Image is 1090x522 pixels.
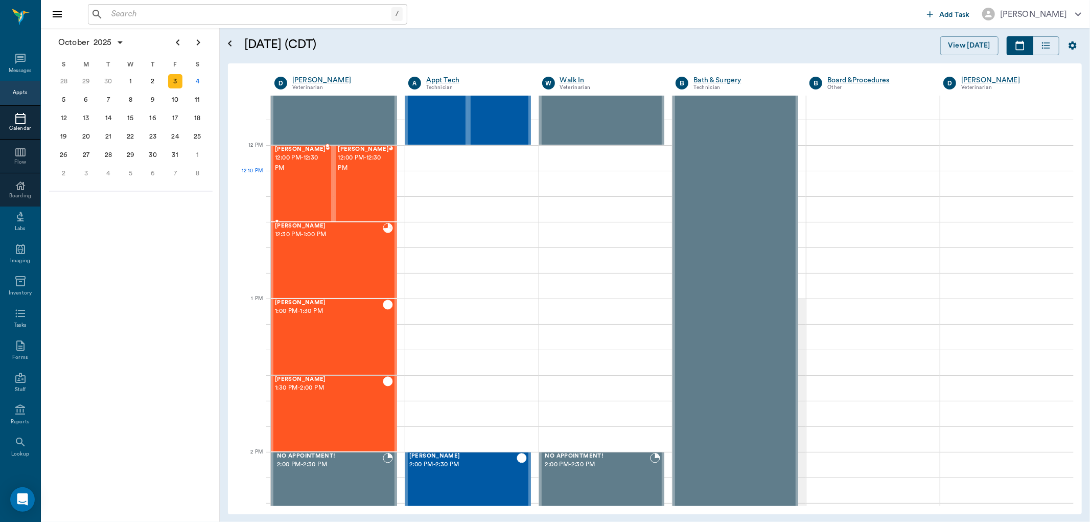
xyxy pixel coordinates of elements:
[188,32,208,53] button: Next page
[168,148,182,162] div: Friday, October 31, 2025
[146,148,160,162] div: Thursday, October 30, 2025
[57,148,71,162] div: Sunday, October 26, 2025
[1000,8,1067,20] div: [PERSON_NAME]
[56,35,91,50] span: October
[168,93,182,107] div: Friday, October 10, 2025
[101,93,115,107] div: Tuesday, October 7, 2025
[190,129,204,144] div: Saturday, October 25, 2025
[79,93,93,107] div: Monday, October 6, 2025
[75,57,98,72] div: M
[405,69,468,145] div: CHECKED_OUT, 11:30 AM - 12:00 PM
[560,83,661,92] div: Veterinarian
[545,460,651,470] span: 2:00 PM - 2:30 PM
[53,57,75,72] div: S
[271,299,397,375] div: CHECKED_OUT, 1:00 PM - 1:30 PM
[545,453,651,460] span: NO APPOINTMENT!
[827,83,928,92] div: Other
[146,111,160,125] div: Thursday, October 16, 2025
[190,93,204,107] div: Saturday, October 11, 2025
[961,75,1062,85] a: [PERSON_NAME]
[560,75,661,85] a: Walk In
[408,77,421,89] div: A
[338,153,389,173] span: 12:00 PM - 12:30 PM
[190,74,204,88] div: Today, Saturday, October 4, 2025
[53,32,129,53] button: October2025
[168,111,182,125] div: Friday, October 17, 2025
[409,460,517,470] span: 2:00 PM - 2:30 PM
[15,386,26,394] div: Staff
[124,111,138,125] div: Wednesday, October 15, 2025
[542,77,555,89] div: W
[14,322,27,329] div: Tasks
[79,166,93,180] div: Monday, November 3, 2025
[57,93,71,107] div: Sunday, October 5, 2025
[275,383,383,393] span: 1:30 PM - 2:00 PM
[186,57,208,72] div: S
[292,83,393,92] div: Veterinarian
[79,148,93,162] div: Monday, October 27, 2025
[334,145,397,222] div: READY_TO_CHECKOUT, 12:00 PM - 12:30 PM
[190,111,204,125] div: Saturday, October 18, 2025
[676,77,688,89] div: B
[142,57,164,72] div: T
[277,460,383,470] span: 2:00 PM - 2:30 PM
[292,75,393,85] a: [PERSON_NAME]
[146,129,160,144] div: Thursday, October 23, 2025
[101,129,115,144] div: Tuesday, October 21, 2025
[79,111,93,125] div: Monday, October 13, 2025
[190,148,204,162] div: Saturday, November 1, 2025
[224,24,236,63] button: Open calendar
[164,57,187,72] div: F
[146,74,160,88] div: Thursday, October 2, 2025
[57,74,71,88] div: Sunday, September 28, 2025
[15,225,26,233] div: Labs
[236,447,263,472] div: 2 PM
[940,36,999,55] button: View [DATE]
[168,129,182,144] div: Friday, October 24, 2025
[101,111,115,125] div: Tuesday, October 14, 2025
[124,129,138,144] div: Wednesday, October 22, 2025
[101,74,115,88] div: Tuesday, September 30, 2025
[79,74,93,88] div: Monday, September 29, 2025
[11,450,29,458] div: Lookup
[275,300,383,306] span: [PERSON_NAME]
[57,166,71,180] div: Sunday, November 2, 2025
[275,223,383,230] span: [PERSON_NAME]
[57,129,71,144] div: Sunday, October 19, 2025
[190,166,204,180] div: Saturday, November 8, 2025
[943,77,956,89] div: D
[124,148,138,162] div: Wednesday, October 29, 2025
[97,57,120,72] div: T
[124,74,138,88] div: Wednesday, October 1, 2025
[124,93,138,107] div: Wednesday, October 8, 2025
[107,7,391,21] input: Search
[12,354,28,361] div: Forms
[693,75,794,85] a: Bath & Surgery
[275,306,383,316] span: 1:00 PM - 1:30 PM
[79,129,93,144] div: Monday, October 20, 2025
[101,148,115,162] div: Tuesday, October 28, 2025
[961,83,1062,92] div: Veterinarian
[13,89,27,97] div: Appts
[10,487,35,512] div: Open Intercom Messenger
[168,32,188,53] button: Previous page
[120,57,142,72] div: W
[426,75,527,85] a: Appt Tech
[426,83,527,92] div: Technician
[168,74,182,88] div: Friday, October 3, 2025
[275,376,383,383] span: [PERSON_NAME]
[274,77,287,89] div: D
[338,146,389,153] span: [PERSON_NAME]
[101,166,115,180] div: Tuesday, November 4, 2025
[809,77,822,89] div: B
[244,36,513,53] h5: [DATE] (CDT)
[275,146,326,153] span: [PERSON_NAME]
[11,418,30,426] div: Reports
[9,67,32,75] div: Messages
[275,153,326,173] span: 12:00 PM - 12:30 PM
[827,75,928,85] div: Board &Procedures
[9,289,32,297] div: Inventory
